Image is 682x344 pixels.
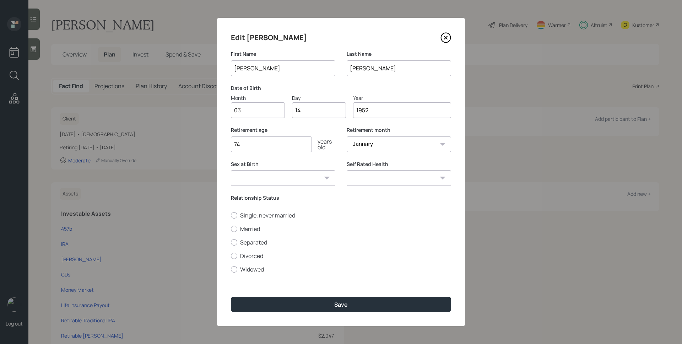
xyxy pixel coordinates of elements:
label: Married [231,225,451,233]
div: Day [292,94,346,102]
label: Date of Birth [231,85,451,92]
label: Last Name [347,50,451,58]
label: Widowed [231,265,451,273]
div: Save [334,301,348,308]
input: Month [231,102,285,118]
label: Divorced [231,252,451,260]
label: Single, never married [231,211,451,219]
label: First Name [231,50,335,58]
input: Day [292,102,346,118]
label: Relationship Status [231,194,451,201]
input: Year [353,102,451,118]
h4: Edit [PERSON_NAME] [231,32,307,43]
label: Sex at Birth [231,161,335,168]
div: Year [353,94,451,102]
label: Self Rated Health [347,161,451,168]
label: Retirement month [347,127,451,134]
div: Month [231,94,285,102]
label: Separated [231,238,451,246]
button: Save [231,297,451,312]
label: Retirement age [231,127,335,134]
div: years old [312,139,335,150]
